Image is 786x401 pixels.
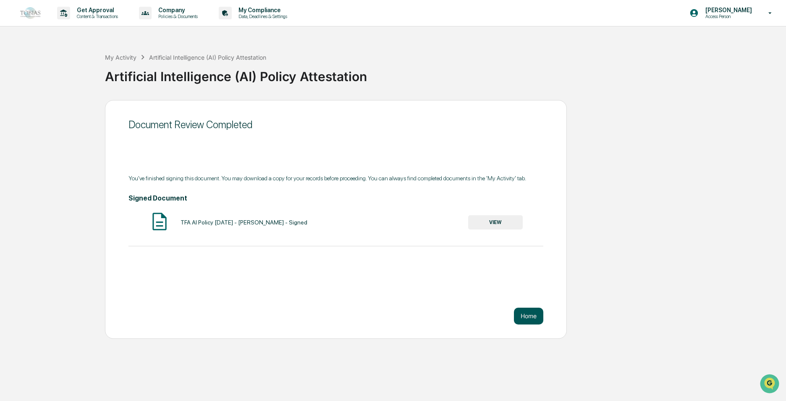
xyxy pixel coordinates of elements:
div: Document Review Completed [128,119,543,131]
p: Policies & Documents [152,13,202,19]
p: [PERSON_NAME] [699,7,756,13]
div: Start new chat [29,64,138,73]
img: Document Icon [149,211,170,232]
div: 🖐️ [8,107,15,113]
div: We're available if you need us! [29,73,106,79]
div: My Activity [105,54,136,61]
p: Data, Deadlines & Settings [232,13,291,19]
p: Content & Transactions [70,13,122,19]
p: My Compliance [232,7,291,13]
span: Pylon [84,142,102,149]
div: TFA AI Policy [DATE] - [PERSON_NAME] - Signed [181,219,307,226]
a: 🖐️Preclearance [5,103,58,118]
div: 🔎 [8,123,15,129]
span: Attestations [69,106,104,114]
span: Data Lookup [17,122,53,130]
img: logo [20,7,40,18]
p: Access Person [699,13,756,19]
h4: Signed Document [128,194,543,202]
img: 1746055101610-c473b297-6a78-478c-a979-82029cc54cd1 [8,64,24,79]
div: 🗄️ [61,107,68,113]
span: Preclearance [17,106,54,114]
p: How can we help? [8,18,153,31]
div: You've finished signing this document. You may download a copy for your records before proceeding... [128,175,543,182]
button: Home [514,308,543,324]
iframe: Open customer support [759,373,782,396]
p: Company [152,7,202,13]
p: Get Approval [70,7,122,13]
div: Artificial Intelligence (AI) Policy Attestation [105,62,782,84]
div: Artificial Intelligence (AI) Policy Attestation [149,54,266,61]
a: 🗄️Attestations [58,103,107,118]
a: 🔎Data Lookup [5,119,56,134]
a: Powered byPylon [59,142,102,149]
button: VIEW [468,215,523,230]
button: Start new chat [143,67,153,77]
